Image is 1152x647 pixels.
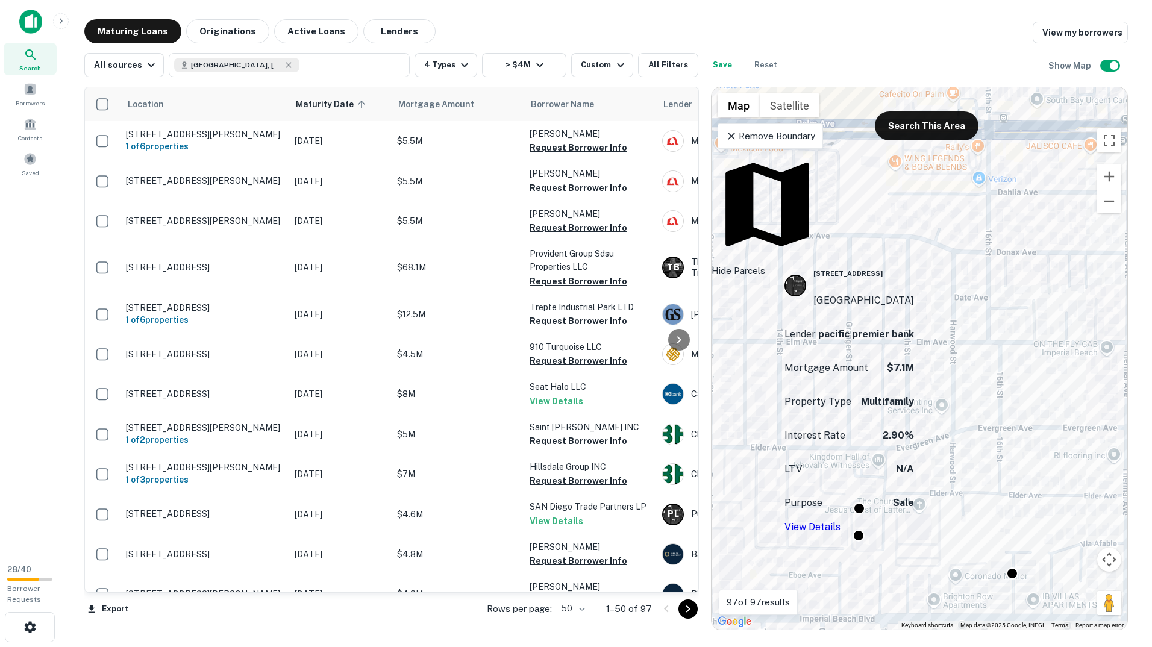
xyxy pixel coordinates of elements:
[94,58,158,72] div: All sources
[861,396,914,407] strong: Multifamily
[530,220,627,235] button: Request Borrower Info
[186,19,269,43] button: Originations
[901,621,953,630] button: Keyboard shortcuts
[784,428,845,443] p: Interest Rate
[530,394,583,408] button: View Details
[1097,128,1121,152] button: Toggle fullscreen view
[397,308,518,321] p: $12.5M
[397,261,518,274] p: $68.1M
[663,544,683,564] img: picture
[784,327,816,342] p: Lender
[126,129,283,140] p: [STREET_ADDRESS][PERSON_NAME]
[530,207,650,220] p: [PERSON_NAME]
[126,433,283,446] h6: 1 of 2 properties
[656,87,849,121] th: Lender
[22,168,39,178] span: Saved
[84,19,181,43] button: Maturing Loans
[662,170,843,192] div: Mission FED Credit Union
[295,348,385,361] p: [DATE]
[126,589,283,599] p: [STREET_ADDRESS][PERSON_NAME]
[712,149,823,278] p: Hide Parcels
[663,424,683,445] img: picture
[530,354,627,368] button: Request Borrower Info
[397,134,518,148] p: $5.5M
[1097,548,1121,572] button: Map camera controls
[530,274,627,289] button: Request Borrower Info
[295,214,385,228] p: [DATE]
[295,508,385,521] p: [DATE]
[274,19,358,43] button: Active Loans
[127,97,164,111] span: Location
[530,460,650,474] p: Hillsdale Group INC
[126,508,283,519] p: [STREET_ADDRESS]
[289,87,391,121] th: Maturity Date
[715,614,754,630] img: Google
[663,211,683,231] img: picture
[663,344,683,364] img: picture
[760,93,819,117] button: Show satellite imagery
[718,93,760,117] button: Show street map
[1097,164,1121,189] button: Zoom in
[295,548,385,561] p: [DATE]
[524,87,656,121] th: Borrower Name
[126,473,283,486] h6: 1 of 3 properties
[663,131,683,151] img: picture
[295,134,385,148] p: [DATE]
[397,508,518,521] p: $4.6M
[126,140,283,153] h6: 1 of 6 properties
[581,58,627,72] div: Custom
[1092,551,1152,608] iframe: Chat Widget
[296,97,369,111] span: Maturity Date
[531,97,594,111] span: Borrower Name
[397,587,518,601] p: $4.8M
[1075,622,1124,628] a: Report a map error
[4,148,57,180] div: Saved
[84,600,131,618] button: Export
[530,500,650,513] p: SAN Diego Trade Partners LP
[784,521,841,533] a: View Details
[663,464,683,484] img: picture
[191,60,281,70] span: [GEOGRAPHIC_DATA], [GEOGRAPHIC_DATA], [GEOGRAPHIC_DATA]
[727,595,790,610] p: 97 of 97 results
[295,387,385,401] p: [DATE]
[397,348,518,361] p: $4.5M
[530,514,583,528] button: View Details
[126,462,283,473] p: [STREET_ADDRESS][PERSON_NAME]
[126,549,283,560] p: [STREET_ADDRESS]
[883,430,914,441] strong: 2.90%
[662,504,843,525] div: Puerto Loreto LLC
[678,599,698,619] button: Go to next page
[662,543,843,565] div: Banc Of [US_STATE]
[662,424,843,445] div: Cbre Capital Advisors, INC
[4,113,57,145] div: Contacts
[295,308,385,321] p: [DATE]
[126,349,283,360] p: [STREET_ADDRESS]
[813,269,914,278] h6: [STREET_ADDRESS]
[530,167,650,180] p: [PERSON_NAME]
[725,129,815,143] p: Remove Boundary
[530,314,627,328] button: Request Borrower Info
[487,602,552,616] p: Rows per page:
[813,293,914,308] p: [GEOGRAPHIC_DATA]
[4,78,57,110] a: Borrowers
[397,387,518,401] p: $8M
[1033,22,1128,43] a: View my borrowers
[571,53,633,77] button: Custom
[19,63,41,73] span: Search
[1051,622,1068,628] a: Terms (opens in new tab)
[606,602,652,616] p: 1–50 of 97
[482,53,566,77] button: > $4M
[1097,189,1121,213] button: Zoom out
[703,53,742,77] button: Save your search to get updates of matches that match your search criteria.
[530,140,627,155] button: Request Borrower Info
[893,497,914,508] strong: Sale
[363,19,436,43] button: Lenders
[530,301,650,314] p: Trepte Industrial Park LTD
[18,133,42,143] span: Contacts
[662,257,843,278] div: The Bank Of [US_STATE] Mellon Trust Company, National Association
[84,53,164,77] button: All sources
[663,384,683,404] img: picture
[875,111,978,140] button: Search This Area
